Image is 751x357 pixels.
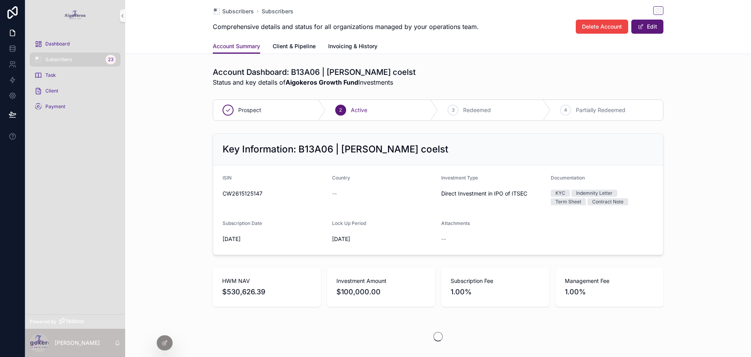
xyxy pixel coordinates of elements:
[223,175,232,181] span: ISIN
[222,286,311,297] span: $530,626.39
[30,84,120,98] a: Client
[223,190,326,198] span: CW2615125147
[551,175,585,181] span: Documentation
[25,31,125,124] div: scrollable content
[441,175,478,181] span: Investment Type
[106,55,116,64] div: 23
[332,220,366,226] span: Lock Up Period
[336,286,426,297] span: $100,000.00
[451,277,540,285] span: Subscription Fee
[213,42,260,50] span: Account Summary
[555,190,565,197] div: KYC
[328,42,377,50] span: Invoicing & History
[223,143,448,156] h2: Key Information: B13A06 | [PERSON_NAME] coelst
[213,78,416,87] span: Status and key details of Investments
[45,103,65,110] span: Payment
[328,39,377,55] a: Invoicing & History
[213,22,479,31] span: Comprehensive details and status for all organizations managed by your operations team.
[222,277,311,285] span: HWM NAV
[45,56,72,63] span: Subscribers
[45,72,56,78] span: Task
[441,235,446,243] span: --
[262,7,293,15] a: Subscribers
[30,53,120,67] a: Subscribers23
[451,286,540,297] span: 1.00%
[55,339,100,347] p: [PERSON_NAME]
[30,319,56,325] span: Powered by
[45,41,70,47] span: Dashboard
[576,190,613,197] div: Indemnity Letter
[576,20,628,34] button: Delete Account
[223,235,326,243] span: [DATE]
[213,7,254,15] a: Subscribers
[351,106,367,114] span: Active
[336,277,426,285] span: Investment Amount
[213,67,416,78] h1: Account Dashboard: B13A06 | [PERSON_NAME] coelst
[30,37,120,51] a: Dashboard
[565,286,654,297] span: 1.00%
[273,42,316,50] span: Client & Pipeline
[463,106,491,114] span: Redeemed
[452,107,455,113] span: 3
[441,190,544,198] span: Direct Investment in IPO of ITSEC
[30,68,120,82] a: Task
[223,220,262,226] span: Subscription Date
[63,9,87,22] img: App logo
[564,107,567,113] span: 4
[213,39,260,54] a: Account Summary
[582,23,622,31] span: Delete Account
[332,190,337,198] span: --
[45,88,58,94] span: Client
[339,107,342,113] span: 2
[332,235,435,243] span: [DATE]
[565,277,654,285] span: Management Fee
[30,100,120,114] a: Payment
[555,198,581,205] div: Term Sheet
[332,175,350,181] span: Country
[25,314,125,329] a: Powered by
[441,220,470,226] span: Attachments
[576,106,625,114] span: Partially Redeemed
[631,20,663,34] button: Edit
[286,78,358,86] strong: Aigokeros Growth Fund
[222,7,254,15] span: Subscribers
[273,39,316,55] a: Client & Pipeline
[238,106,261,114] span: Prospect
[592,198,623,205] div: Contract Note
